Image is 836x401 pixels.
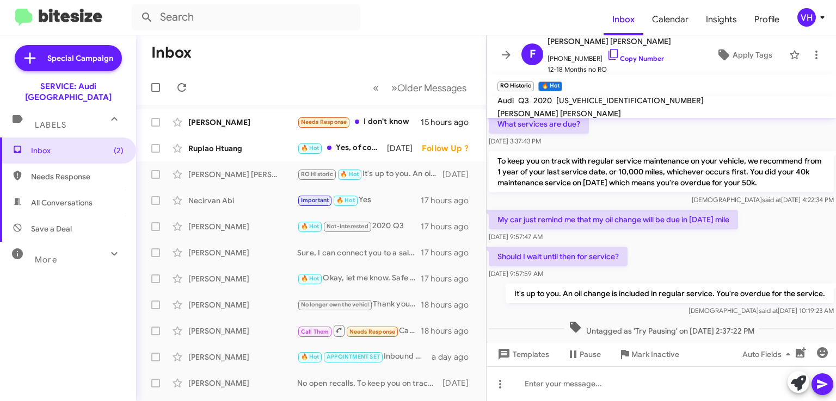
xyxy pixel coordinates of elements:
[301,301,370,308] span: No longer own the vehicl
[558,344,610,364] button: Pause
[759,306,778,315] span: said at
[373,81,379,95] span: «
[610,344,688,364] button: Mark Inactive
[336,197,355,204] span: 🔥 Hot
[387,143,422,154] div: [DATE]
[349,328,396,335] span: Needs Response
[301,197,329,204] span: Important
[604,4,643,35] a: Inbox
[489,233,543,241] span: [DATE] 9:57:47 AM
[297,272,421,285] div: Okay, let me know. Safe travels!
[497,82,534,91] small: RO Historic
[797,8,816,27] div: VH
[31,171,124,182] span: Needs Response
[385,77,473,99] button: Next
[297,378,442,389] div: No open recalls. To keep you on track with regular maintenance service on your vehicle, we recomm...
[391,81,397,95] span: »
[327,353,380,360] span: APPOINTMENT SET
[489,270,543,278] span: [DATE] 9:57:59 AM
[327,223,368,230] span: Not-Interested
[301,118,347,126] span: Needs Response
[495,344,549,364] span: Templates
[548,48,671,64] span: [PHONE_NUMBER]
[556,96,704,105] span: [US_VEHICLE_IDENTIFICATION_NUMBER]
[733,45,772,65] span: Apply Tags
[580,344,601,364] span: Pause
[301,275,319,282] span: 🔥 Hot
[422,143,477,154] div: Follow Up ?
[421,247,477,258] div: 17 hours ago
[442,378,477,389] div: [DATE]
[31,197,93,208] span: All Conversations
[607,54,664,62] a: Copy Number
[188,143,297,154] div: Rupiao Htuang
[692,196,834,204] span: [DEMOGRAPHIC_DATA] [DATE] 4:22:34 PM
[188,299,297,310] div: [PERSON_NAME]
[489,151,834,192] p: To keep you on track with regular service maintenance on your vehicle, we recommend from 1 year o...
[301,145,319,152] span: 🔥 Hot
[31,145,124,156] span: Inbox
[530,46,536,63] span: F
[489,210,738,229] p: My car just remind me that my oil change will be due in [DATE] mile
[297,116,421,128] div: I don't know
[35,255,57,265] span: More
[297,142,387,154] div: Yes, of course. For that recall, it'll take about 2-3 hours. What day and time is best for you to...
[421,221,477,232] div: 17 hours ago
[188,195,297,206] div: Necirvan Abi
[47,53,113,64] span: Special Campaign
[762,196,781,204] span: said at
[742,344,795,364] span: Auto Fields
[497,96,514,105] span: Audi
[746,4,788,35] span: Profile
[301,328,329,335] span: Call Them
[15,45,122,71] a: Special Campaign
[548,35,671,48] span: [PERSON_NAME] [PERSON_NAME]
[421,195,477,206] div: 17 hours ago
[704,45,784,65] button: Apply Tags
[297,324,421,337] div: Can you give me schedule?
[489,137,541,145] span: [DATE] 3:37:43 PM
[297,220,421,233] div: 2020 Q3
[188,352,297,362] div: [PERSON_NAME]
[487,344,558,364] button: Templates
[421,273,477,284] div: 17 hours ago
[297,350,432,363] div: Inbound Call
[421,325,477,336] div: 18 hours ago
[421,117,477,128] div: 15 hours ago
[631,344,679,364] span: Mark Inactive
[188,117,297,128] div: [PERSON_NAME]
[421,299,477,310] div: 18 hours ago
[340,171,359,178] span: 🔥 Hot
[132,4,360,30] input: Search
[497,109,621,118] span: [PERSON_NAME] [PERSON_NAME]
[297,298,421,311] div: Thank you for getting back to me. I will update my records.
[188,247,297,258] div: [PERSON_NAME]
[35,120,66,130] span: Labels
[397,82,466,94] span: Older Messages
[518,96,529,105] span: Q3
[734,344,803,364] button: Auto Fields
[301,353,319,360] span: 🔥 Hot
[489,114,589,134] p: What services are due?
[533,96,552,105] span: 2020
[697,4,746,35] a: Insights
[366,77,385,99] button: Previous
[297,247,421,258] div: Sure, I can connect you to a sales person if you'd like?
[297,168,442,180] div: It's up to you. An oil change is included in regular service. You're overdue for the service.
[151,44,192,61] h1: Inbox
[297,194,421,206] div: Yes
[188,325,297,336] div: [PERSON_NAME]
[188,273,297,284] div: [PERSON_NAME]
[367,77,473,99] nav: Page navigation example
[548,64,671,75] span: 12-18 Months no RO
[689,306,834,315] span: [DEMOGRAPHIC_DATA] [DATE] 10:19:23 AM
[31,223,72,234] span: Save a Deal
[538,82,562,91] small: 🔥 Hot
[301,171,333,178] span: RO Historic
[301,223,319,230] span: 🔥 Hot
[564,321,759,336] span: Untagged as 'Try Pausing' on [DATE] 2:37:22 PM
[643,4,697,35] a: Calendar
